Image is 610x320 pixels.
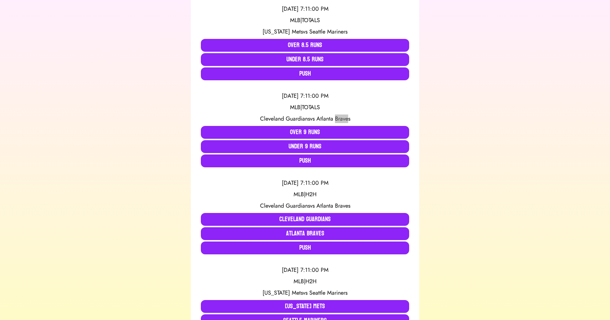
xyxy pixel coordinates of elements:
[201,277,409,286] div: MLB | H2H
[316,115,350,123] span: Atlanta Braves
[201,115,409,123] div: vs
[201,27,409,36] div: vs
[201,92,409,100] div: [DATE] 7:11:00 PM
[201,266,409,274] div: [DATE] 7:11:00 PM
[260,202,310,210] span: Cleveland Guardians
[201,39,409,52] button: Over 8.5 Runs
[309,27,347,36] span: Seattle Mariners
[201,300,409,313] button: [US_STATE] Mets
[201,213,409,226] button: Cleveland Guardians
[201,202,409,210] div: vs
[201,53,409,66] button: Under 8.5 Runs
[201,103,409,112] div: MLB | TOTALS
[201,227,409,240] button: Atlanta Braves
[201,5,409,13] div: [DATE] 7:11:00 PM
[201,289,409,297] div: vs
[201,140,409,153] button: Under 9 Runs
[309,289,347,297] span: Seattle Mariners
[201,126,409,139] button: Over 9 Runs
[201,67,409,80] button: Push
[201,16,409,25] div: MLB | TOTALS
[201,242,409,254] button: Push
[201,179,409,187] div: [DATE] 7:11:00 PM
[201,190,409,199] div: MLB | H2H
[263,289,303,297] span: [US_STATE] Mets
[260,115,310,123] span: Cleveland Guardians
[316,202,350,210] span: Atlanta Braves
[201,154,409,167] button: Push
[263,27,303,36] span: [US_STATE] Mets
